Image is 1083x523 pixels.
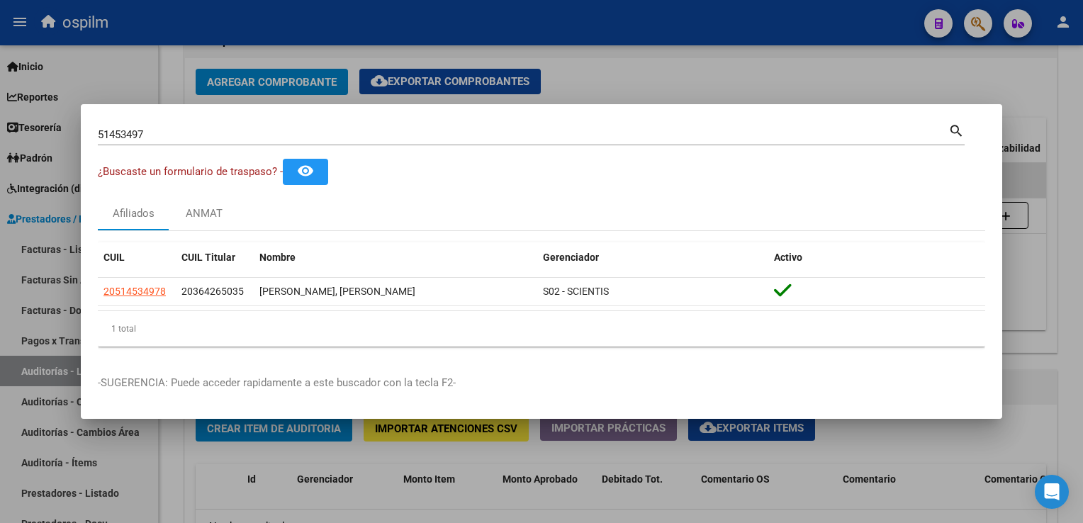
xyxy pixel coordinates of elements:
span: 20514534978 [103,286,166,297]
datatable-header-cell: Gerenciador [537,242,768,273]
span: S02 - SCIENTIS [543,286,609,297]
span: ¿Buscaste un formulario de traspaso? - [98,165,283,178]
datatable-header-cell: Activo [768,242,985,273]
span: 20364265035 [181,286,244,297]
div: [PERSON_NAME], [PERSON_NAME] [259,283,532,300]
datatable-header-cell: CUIL Titular [176,242,254,273]
span: Gerenciador [543,252,599,263]
datatable-header-cell: CUIL [98,242,176,273]
p: -SUGERENCIA: Puede acceder rapidamente a este buscador con la tecla F2- [98,375,985,391]
span: CUIL [103,252,125,263]
span: Nombre [259,252,296,263]
mat-icon: search [948,121,965,138]
datatable-header-cell: Nombre [254,242,537,273]
mat-icon: remove_red_eye [297,162,314,179]
span: CUIL Titular [181,252,235,263]
div: ANMAT [186,206,223,222]
div: Afiliados [113,206,155,222]
div: Open Intercom Messenger [1035,475,1069,509]
span: Activo [774,252,802,263]
div: 1 total [98,311,985,347]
